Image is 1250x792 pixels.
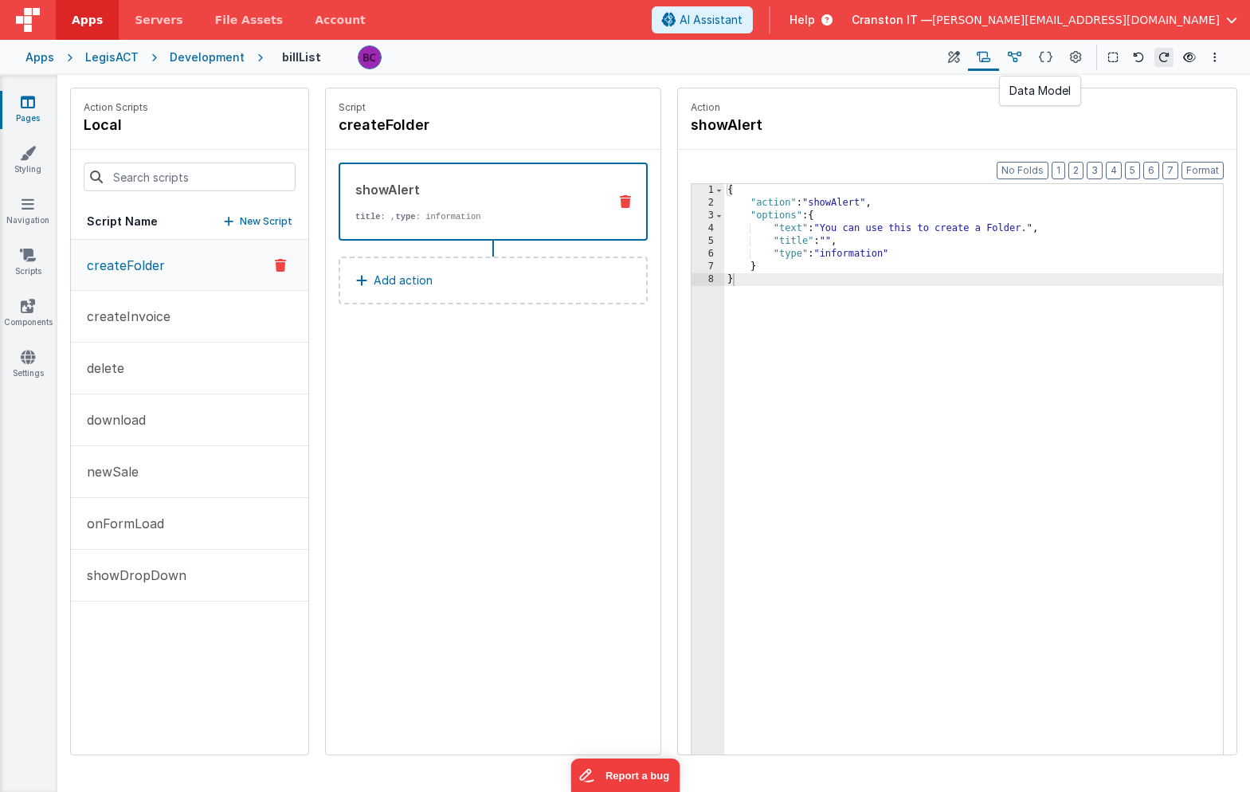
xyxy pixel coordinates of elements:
[77,359,124,378] p: delete
[282,51,321,63] h4: billList
[224,214,292,229] button: New Script
[77,410,146,429] p: download
[1162,162,1178,179] button: 7
[71,343,308,394] button: delete
[84,101,148,114] p: Action Scripts
[692,235,724,248] div: 5
[691,114,930,136] h4: showAlert
[77,566,186,585] p: showDropDown
[77,514,164,533] p: onFormLoad
[25,49,54,65] div: Apps
[339,101,648,114] p: Script
[932,12,1220,28] span: [PERSON_NAME][EMAIL_ADDRESS][DOMAIN_NAME]
[1052,162,1065,179] button: 1
[1205,48,1225,67] button: Options
[339,114,578,136] h4: createFolder
[997,162,1048,179] button: No Folds
[71,240,308,291] button: createFolder
[84,114,148,136] h4: local
[691,101,1224,114] p: Action
[355,180,595,199] div: showAlert
[374,271,433,290] p: Add action
[84,163,296,191] input: Search scripts
[692,184,724,197] div: 1
[692,261,724,273] div: 7
[692,273,724,286] div: 8
[852,12,1237,28] button: Cranston IT — [PERSON_NAME][EMAIL_ADDRESS][DOMAIN_NAME]
[692,197,724,210] div: 2
[395,212,415,222] strong: type
[77,307,170,326] p: createInvoice
[170,49,245,65] div: Development
[77,462,139,481] p: newSale
[87,214,158,229] h5: Script Name
[135,12,182,28] span: Servers
[652,6,753,33] button: AI Assistant
[852,12,932,28] span: Cranston IT —
[1125,162,1140,179] button: 5
[1087,162,1103,179] button: 3
[1181,162,1224,179] button: Format
[71,291,308,343] button: createInvoice
[359,46,381,69] img: e8a56f6b4060e0b1f1175c8bf6908af3
[215,12,284,28] span: File Assets
[85,49,139,65] div: LegisACT
[339,257,648,304] button: Add action
[790,12,815,28] span: Help
[1106,162,1122,179] button: 4
[240,214,292,229] p: New Script
[355,210,595,223] p: : , : information
[1143,162,1159,179] button: 6
[692,222,724,235] div: 4
[692,248,724,261] div: 6
[680,12,743,28] span: AI Assistant
[72,12,103,28] span: Apps
[77,256,165,275] p: createFolder
[71,394,308,446] button: download
[71,550,308,602] button: showDropDown
[570,759,680,792] iframe: Marker.io feedback button
[71,498,308,550] button: onFormLoad
[71,446,308,498] button: newSale
[355,212,381,222] strong: title
[1068,162,1083,179] button: 2
[692,210,724,222] div: 3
